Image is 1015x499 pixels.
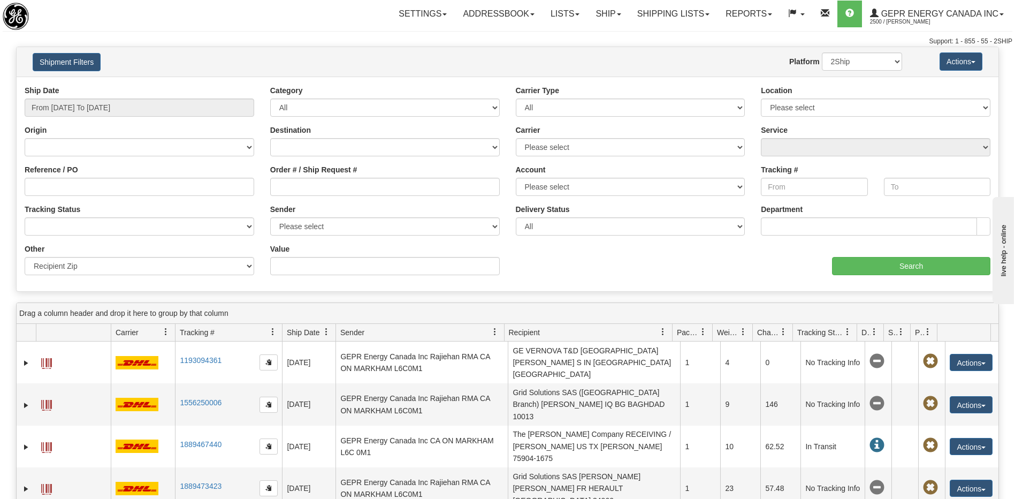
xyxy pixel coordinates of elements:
[335,342,508,383] td: GEPR Energy Canada Inc Rajiehan RMA CA ON MARKHAM L6C0M1
[761,85,792,96] label: Location
[629,1,718,27] a: Shipping lists
[180,327,215,338] span: Tracking #
[21,400,32,411] a: Expand
[516,85,559,96] label: Carrier Type
[116,356,158,369] img: 7 - DHL_Worldwide
[116,398,158,411] img: 7 - DHL_Worldwide
[680,383,720,425] td: 1
[923,480,938,495] span: Pickup Not Assigned
[800,383,865,425] td: No Tracking Info
[486,323,504,341] a: Sender filter column settings
[694,323,712,341] a: Packages filter column settings
[940,52,982,71] button: Actions
[516,125,540,135] label: Carrier
[116,482,158,495] img: 7 - DHL_Worldwide
[340,327,364,338] span: Sender
[923,438,938,453] span: Pickup Not Assigned
[41,437,52,455] a: Label
[888,327,897,338] span: Shipment Issues
[800,342,865,383] td: No Tracking Info
[838,323,857,341] a: Tracking Status filter column settings
[41,479,52,496] a: Label
[720,383,760,425] td: 9
[720,342,760,383] td: 4
[455,1,543,27] a: Addressbook
[915,327,924,338] span: Pickup Status
[923,396,938,411] span: Pickup Not Assigned
[282,426,335,467] td: [DATE]
[789,56,820,67] label: Platform
[391,1,455,27] a: Settings
[335,426,508,467] td: GEPR Energy Canada Inc CA ON MARKHAM L6C 0M1
[950,396,993,413] button: Actions
[260,354,278,371] button: Copy to clipboard
[270,85,303,96] label: Category
[869,396,884,411] span: No Tracking Info
[116,327,139,338] span: Carrier
[761,204,803,215] label: Department
[832,257,990,275] input: Search
[17,303,998,324] div: grid grouping header
[543,1,587,27] a: Lists
[270,164,357,175] label: Order # / Ship Request #
[270,125,311,135] label: Destination
[116,440,158,453] img: 7 - DHL_Worldwide
[680,342,720,383] td: 1
[41,353,52,371] a: Label
[508,342,680,383] td: GE VERNOVA T&D [GEOGRAPHIC_DATA] [PERSON_NAME] S IN [GEOGRAPHIC_DATA] [GEOGRAPHIC_DATA]
[3,3,29,30] img: logo2500.jpg
[180,356,222,365] a: 1193094361
[761,164,798,175] label: Tracking #
[264,323,282,341] a: Tracking # filter column settings
[270,244,290,254] label: Value
[508,383,680,425] td: Grid Solutions SAS ([GEOGRAPHIC_DATA] Branch) [PERSON_NAME] IQ BG BAGHDAD 10013
[270,204,295,215] label: Sender
[879,9,998,18] span: GEPR Energy Canada Inc
[25,204,80,215] label: Tracking Status
[25,244,44,254] label: Other
[870,17,950,27] span: 2500 / [PERSON_NAME]
[950,480,993,497] button: Actions
[919,323,937,341] a: Pickup Status filter column settings
[654,323,672,341] a: Recipient filter column settings
[282,383,335,425] td: [DATE]
[25,164,78,175] label: Reference / PO
[33,53,101,71] button: Shipment Filters
[282,342,335,383] td: [DATE]
[587,1,629,27] a: Ship
[865,323,883,341] a: Delivery Status filter column settings
[774,323,792,341] a: Charge filter column settings
[797,327,844,338] span: Tracking Status
[884,178,990,196] input: To
[761,178,867,196] input: From
[718,1,780,27] a: Reports
[950,354,993,371] button: Actions
[869,354,884,369] span: No Tracking Info
[720,426,760,467] td: 10
[21,442,32,452] a: Expand
[760,426,800,467] td: 62.52
[317,323,335,341] a: Ship Date filter column settings
[717,327,739,338] span: Weight
[180,440,222,449] a: 1889467440
[335,383,508,425] td: GEPR Energy Canada Inc Rajiehan RMA CA ON MARKHAM L6C0M1
[677,327,699,338] span: Packages
[41,395,52,412] a: Label
[923,354,938,369] span: Pickup Not Assigned
[260,480,278,496] button: Copy to clipboard
[800,426,865,467] td: In Transit
[869,480,884,495] span: No Tracking Info
[757,327,780,338] span: Charge
[180,398,222,407] a: 1556250006
[21,358,32,368] a: Expand
[680,426,720,467] td: 1
[761,125,788,135] label: Service
[950,438,993,455] button: Actions
[180,482,222,490] a: 1889473423
[287,327,319,338] span: Ship Date
[862,1,1012,27] a: GEPR Energy Canada Inc 2500 / [PERSON_NAME]
[509,327,540,338] span: Recipient
[760,342,800,383] td: 0
[25,85,59,96] label: Ship Date
[734,323,752,341] a: Weight filter column settings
